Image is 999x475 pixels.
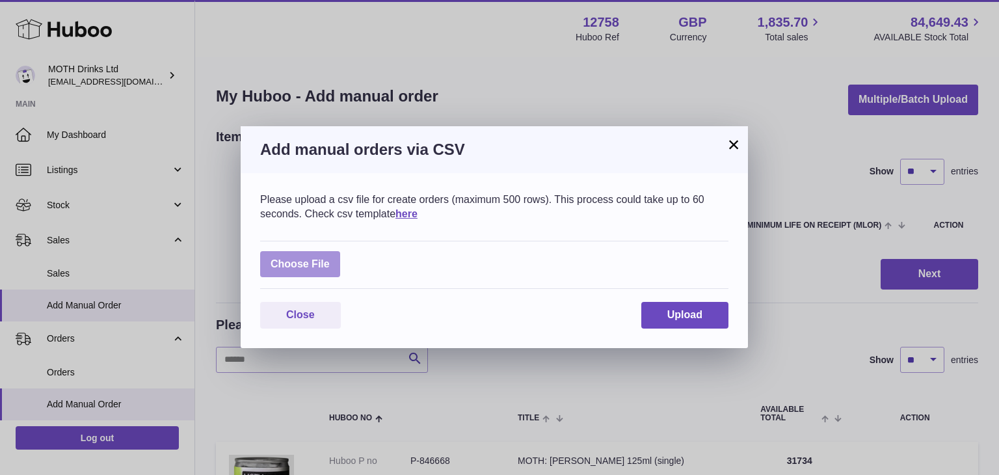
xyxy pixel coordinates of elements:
[641,302,728,329] button: Upload
[260,193,728,221] div: Please upload a csv file for create orders (maximum 500 rows). This process could take up to 60 s...
[286,309,315,320] span: Close
[395,208,418,219] a: here
[260,302,341,329] button: Close
[260,251,340,278] span: Choose File
[726,137,741,152] button: ×
[260,139,728,160] h3: Add manual orders via CSV
[667,309,702,320] span: Upload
